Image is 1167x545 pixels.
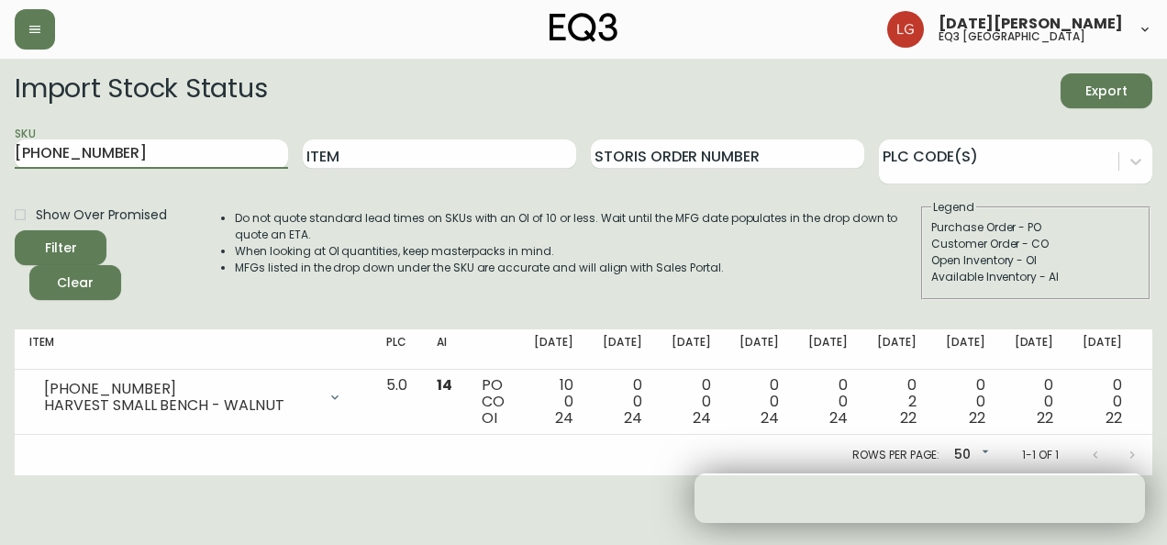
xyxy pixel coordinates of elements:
span: 22 [900,407,917,428]
th: [DATE] [794,329,862,370]
span: OI [482,407,497,428]
div: 0 0 [672,377,711,427]
th: [DATE] [862,329,931,370]
div: Open Inventory - OI [931,252,1140,269]
div: 0 0 [808,377,848,427]
li: MFGs listed in the drop down under the SKU are accurate and will align with Sales Portal. [235,260,919,276]
th: [DATE] [657,329,726,370]
span: 22 [1106,407,1122,428]
h5: eq3 [GEOGRAPHIC_DATA] [939,31,1085,42]
div: Customer Order - CO [931,236,1140,252]
div: [PHONE_NUMBER] [44,381,317,397]
img: 2638f148bab13be18035375ceda1d187 [887,11,924,48]
th: [DATE] [588,329,657,370]
span: 24 [761,407,779,428]
div: Available Inventory - AI [931,269,1140,285]
button: Clear [29,265,121,300]
th: [DATE] [1000,329,1069,370]
span: 22 [1037,407,1053,428]
th: PLC [372,329,422,370]
div: 0 0 [1083,377,1122,427]
th: [DATE] [725,329,794,370]
div: 10 0 [534,377,573,427]
th: Item [15,329,372,370]
span: 14 [437,374,452,395]
div: Filter [45,237,77,260]
div: 0 2 [877,377,917,427]
div: 50 [947,440,993,471]
span: Show Over Promised [36,206,167,225]
th: [DATE] [519,329,588,370]
li: Do not quote standard lead times on SKUs with an OI of 10 or less. Wait until the MFG date popula... [235,210,919,243]
img: logo [550,13,617,42]
p: 1-1 of 1 [1022,447,1059,463]
span: 24 [555,407,573,428]
h2: Import Stock Status [15,73,267,108]
li: When looking at OI quantities, keep masterpacks in mind. [235,243,919,260]
button: Export [1061,73,1152,108]
div: PO CO [482,377,505,427]
p: Rows per page: [852,447,939,463]
div: 0 0 [946,377,985,427]
legend: Legend [931,199,976,216]
span: 22 [969,407,985,428]
div: 0 0 [739,377,779,427]
div: HARVEST SMALL BENCH - WALNUT [44,397,317,414]
th: AI [422,329,467,370]
span: 24 [624,407,642,428]
div: 0 0 [1015,377,1054,427]
button: Filter [15,230,106,265]
span: Export [1075,80,1138,103]
span: 24 [693,407,711,428]
span: [DATE][PERSON_NAME] [939,17,1123,31]
div: Purchase Order - PO [931,219,1140,236]
th: [DATE] [931,329,1000,370]
span: Clear [44,272,106,295]
div: 0 0 [603,377,642,427]
div: [PHONE_NUMBER]HARVEST SMALL BENCH - WALNUT [29,377,357,417]
th: [DATE] [1068,329,1137,370]
span: 24 [829,407,848,428]
td: 5.0 [372,370,422,435]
